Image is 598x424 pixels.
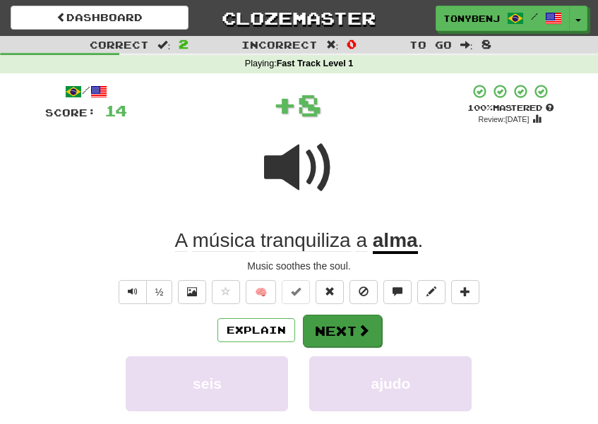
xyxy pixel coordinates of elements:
[467,102,554,114] div: Mastered
[303,315,382,347] button: Next
[309,356,472,411] button: ajudo
[175,229,187,252] span: A
[212,280,240,304] button: Favorite sentence (alt+f)
[451,280,479,304] button: Add to collection (alt+a)
[482,37,491,51] span: 8
[45,259,554,273] div: Music soothes the soul.
[347,37,357,51] span: 0
[316,280,344,304] button: Reset to 0% Mastered (alt+r)
[436,6,570,31] a: tonybenjamin22 /
[193,375,222,392] span: seis
[179,37,189,51] span: 2
[104,102,127,119] span: 14
[373,229,418,254] u: alma
[531,11,538,21] span: /
[157,40,170,49] span: :
[90,39,149,51] span: Correct
[417,280,445,304] button: Edit sentence (alt+d)
[45,83,127,101] div: /
[297,87,322,122] span: 8
[282,280,310,304] button: Set this sentence to 100% Mastered (alt+m)
[261,229,351,252] span: tranquiliza
[178,280,206,304] button: Show image (alt+x)
[277,59,354,68] strong: Fast Track Level 1
[241,39,318,51] span: Incorrect
[126,356,288,411] button: seis
[116,280,173,304] div: Text-to-speech controls
[356,229,367,252] span: a
[443,12,500,25] span: tonybenjamin22
[217,318,295,342] button: Explain
[193,229,256,252] span: música
[119,280,147,304] button: Play sentence audio (ctl+space)
[11,6,189,30] a: Dashboard
[371,375,410,392] span: ajudo
[146,280,173,304] button: ½
[460,40,473,49] span: :
[409,39,452,51] span: To go
[418,229,424,251] span: .
[246,280,276,304] button: 🧠
[210,6,388,30] a: Clozemaster
[273,83,297,126] span: +
[479,115,530,123] small: Review: [DATE]
[349,280,378,304] button: Ignore sentence (alt+i)
[467,103,493,112] span: 100 %
[383,280,412,304] button: Discuss sentence (alt+u)
[45,107,96,119] span: Score:
[326,40,339,49] span: :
